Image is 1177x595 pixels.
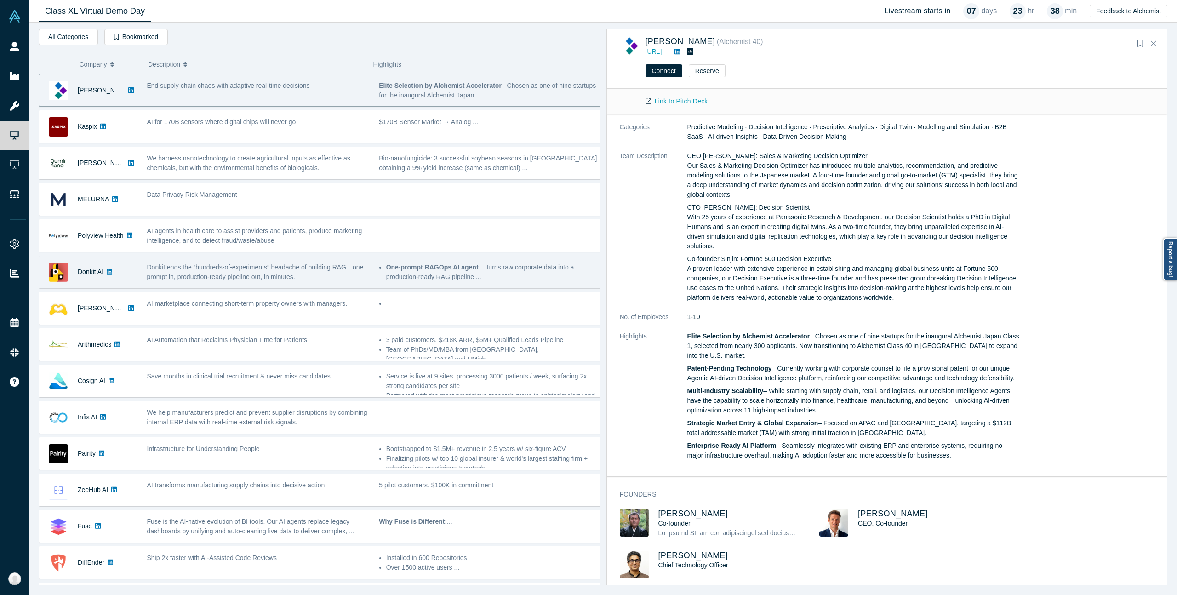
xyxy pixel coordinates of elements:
[687,419,818,427] strong: Strategic Market Entry & Global Expansion
[386,454,601,473] li: Finalizing pilots w/ top 10 global insurer & world's largest staffing firm + selection into prest...
[379,518,447,525] strong: Why Fuse is Different:
[78,86,131,94] a: [PERSON_NAME]
[620,332,687,470] dt: Highlights
[687,442,777,449] strong: Enterprise-Ready AI Platform
[147,118,296,126] span: AI for 170B sensors where digital chips will never go
[687,332,810,340] strong: Elite Selection by Alchemist Accelerator
[687,123,1007,140] span: Predictive Modeling · Decision Intelligence · Prescriptive Analytics · Digital Twin · Modelling a...
[636,93,718,109] a: Link to Pitch Deck
[78,522,92,530] a: Fuse
[379,517,601,526] p: ...
[386,263,601,282] li: — turns raw corporate data into a production-ready RAG pipeline ...
[49,553,68,572] img: DiffEnder's Logo
[687,365,772,372] strong: Patent-Pending Technology
[147,300,348,307] span: AI marketplace connecting short-term property owners with managers.
[147,409,367,426] span: We help manufacturers predict and prevent supplier disruptions by combining internal ERP data wit...
[78,486,108,493] a: ZeeHub AI
[386,391,601,410] li: Partnered with the most prestigious research group in ophthalmology and received angel investment...
[1010,3,1026,19] div: 23
[104,29,168,45] button: Bookmarked
[78,232,124,239] a: Polyview Health
[386,553,601,563] li: Installed in 600 Repositories
[49,444,68,463] img: Pairity's Logo
[147,481,325,489] span: AI transforms manufacturing supply chains into decisive action
[1047,3,1063,19] div: 38
[49,226,68,246] img: Polyview Health's Logo
[147,518,354,535] span: Fuse is the AI-native evolution of BI tools. Our AI agents replace legacy dashboards by unifying ...
[39,29,98,45] button: All Categories
[147,445,260,452] span: Infrastructure for Understanding People
[39,0,151,22] a: Class XL Virtual Demo Day
[49,408,68,427] img: Infis AI's Logo
[858,520,908,527] span: CEO, Co-founder
[687,312,1019,322] dd: 1-10
[78,341,111,348] a: Arithmedics
[963,3,979,19] div: 07
[147,227,362,244] span: AI agents in health care to assist providers and patients, produce marketing intelligence, and to...
[658,551,728,560] a: [PERSON_NAME]
[379,82,502,89] strong: Elite Selection by Alchemist Accelerator
[379,481,601,490] p: 5 pilot customers. $100K in commitment
[386,345,601,364] li: Team of PhDs/MD/MBA from [GEOGRAPHIC_DATA], [GEOGRAPHIC_DATA] and UMich. ...
[147,191,237,198] span: Data Privacy Risk Management
[386,263,479,271] strong: One-prompt RAGOps AI agent
[687,151,1019,200] p: CEO [PERSON_NAME]: Sales & Marketing Decision Optimizer Our Sales & Marketing Decision Optimizer ...
[1163,238,1177,280] a: Report a bug!
[379,154,601,173] p: Bio-nanofungicide: 3 successful soybean seasons in [GEOGRAPHIC_DATA] obtaining a 9% yield increas...
[78,159,131,166] a: [PERSON_NAME]
[49,372,68,391] img: Cosign AI's Logo
[78,377,105,384] a: Cosign AI
[147,154,350,172] span: We harness nanotechnology to create agricultural inputs as effective as chemicals, but with the e...
[858,509,928,518] a: [PERSON_NAME]
[78,413,97,421] a: Infis AI
[78,268,103,275] a: Donkit AI
[80,55,107,74] span: Company
[646,64,682,77] button: Connect
[646,48,662,55] a: [URL]
[78,304,138,312] a: [PERSON_NAME] AI
[687,387,764,395] strong: Multi-Industry Scalability
[620,312,687,332] dt: No. of Employees
[687,332,1019,360] p: – Chosen as one of nine startups for the inaugural Alchemist Japan Class 1, selected from nearly ...
[658,509,728,518] a: [PERSON_NAME]
[8,572,21,585] img: Ally Hoang's Account
[1028,6,1034,17] p: hr
[658,561,728,569] span: Chief Technology Officer
[49,335,68,355] img: Arithmedics's Logo
[8,10,21,23] img: Alchemist Vault Logo
[386,563,601,572] li: Over 1500 active users ...
[885,6,951,15] h4: Livestream starts in
[658,520,691,527] span: Co-founder
[80,55,139,74] button: Company
[147,554,277,561] span: Ship 2x faster with AI-Assisted Code Reviews
[148,55,180,74] span: Description
[646,37,715,46] a: [PERSON_NAME]
[717,38,763,46] small: ( Alchemist 40 )
[620,36,639,56] img: Kimaru AI's Logo
[49,81,68,100] img: Kimaru AI's Logo
[379,117,601,127] p: $170B Sensor Market → Analog ...
[620,122,687,151] dt: Categories
[49,117,68,137] img: Kaspix's Logo
[147,82,310,89] span: End supply chain chaos with adaptive real-time decisions
[147,372,331,380] span: Save months in clinical trial recruitment & never miss candidates
[147,336,308,343] span: AI Automation that Reclaims Physician Time for Patients
[819,509,848,537] img: Evan Burkosky's Profile Image
[386,444,601,454] li: Bootstrapped to $1.5M+ revenue in 2.5 years w/ six-figure ACV
[689,64,726,77] button: Reserve
[49,481,68,500] img: ZeeHub AI's Logo
[687,203,1019,251] p: CTO [PERSON_NAME]: Decision Scientist With 25 years of experience at Panasonic Research & Develop...
[386,372,601,391] li: Service is live at 9 sites, processing 3000 patients / week, surfacing 2x strong candidates per site
[687,386,1019,415] p: – While starting with supply chain, retail, and logistics, our Decision Intelligence Agents have ...
[379,81,601,100] p: – Chosen as one of nine startups for the inaugural Alchemist Japan ...
[148,55,364,74] button: Description
[78,123,97,130] a: Kaspix
[49,517,68,536] img: Fuse's Logo
[620,151,687,312] dt: Team Description
[386,335,601,345] li: 3 paid customers, $218K ARR, $5M+ Qualified Leads Pipeline
[78,450,96,457] a: Pairity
